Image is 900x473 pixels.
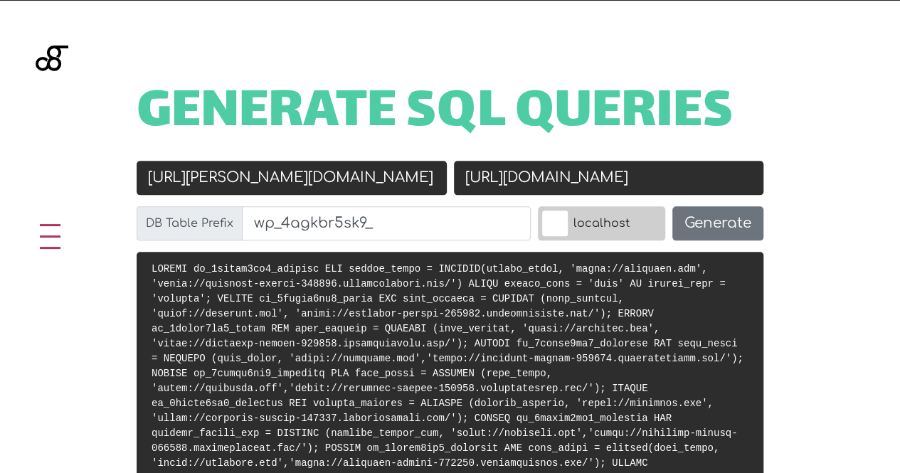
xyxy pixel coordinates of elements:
[137,92,734,136] span: Generate SQL Queries
[242,206,531,240] input: wp_
[137,206,243,240] label: DB Table Prefix
[538,206,665,240] label: localhost
[36,46,68,152] img: Blackgate
[137,161,447,195] input: Old URL
[454,161,764,195] input: New URL
[672,206,763,240] button: Generate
